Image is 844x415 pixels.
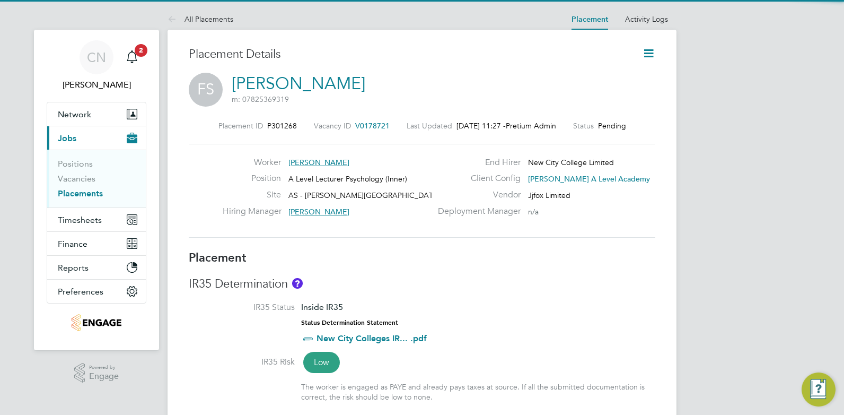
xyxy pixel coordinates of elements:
span: P301268 [267,121,297,131]
span: Engage [89,372,119,381]
span: 2 [135,44,147,57]
div: The worker is engaged as PAYE and already pays taxes at source. If all the submitted documentatio... [301,382,655,401]
label: Site [223,189,281,201]
a: CN[PERSON_NAME] [47,40,146,91]
label: Status [573,121,594,131]
span: Inside IR35 [301,302,343,312]
label: IR35 Status [189,302,295,313]
strong: Status Determination Statement [301,319,398,326]
label: Vendor [432,189,521,201]
button: Reports [47,256,146,279]
a: Placements [58,188,103,198]
label: Vacancy ID [314,121,351,131]
h3: Placement Details [189,47,626,62]
span: [DATE] 11:27 - [456,121,506,131]
button: About IR35 [292,278,303,289]
span: Powered by [89,363,119,372]
button: Timesheets [47,208,146,231]
a: 2 [121,40,143,74]
button: Preferences [47,280,146,303]
label: Position [223,173,281,184]
a: All Placements [168,14,233,24]
button: Engage Resource Center [802,373,836,407]
h3: IR35 Determination [189,276,655,292]
span: [PERSON_NAME] [288,207,349,217]
span: Timesheets [58,215,102,225]
a: Powered byEngage [74,363,119,383]
a: [PERSON_NAME] [232,73,365,94]
label: Hiring Manager [223,206,281,217]
span: [PERSON_NAME] [288,158,349,167]
label: Placement ID [218,121,263,131]
nav: Main navigation [34,30,159,350]
span: Pretium Admin [506,121,556,131]
span: CN [87,50,106,64]
span: m: 07825369319 [232,94,289,104]
button: Jobs [47,126,146,150]
a: Placement [572,15,608,24]
span: A Level Lecturer Psychology (Inner) [288,174,407,184]
b: Placement [189,250,247,265]
span: Jjfox Limited [528,191,570,200]
span: n/a [528,207,539,217]
span: [PERSON_NAME] A Level Academy [528,174,650,184]
label: Last Updated [407,121,452,131]
span: Charlie Nunn [47,79,146,91]
label: Worker [223,157,281,168]
span: Low [303,352,340,373]
span: Reports [58,263,89,273]
span: Network [58,109,91,119]
span: AS - [PERSON_NAME][GEOGRAPHIC_DATA] [288,191,440,200]
span: Pending [598,121,626,131]
button: Network [47,102,146,126]
span: Jobs [58,133,76,143]
label: IR35 Risk [189,357,295,368]
label: End Hirer [432,157,521,168]
span: FS [189,73,223,107]
img: jjfox-logo-retina.png [72,314,121,331]
span: Finance [58,239,87,249]
a: Positions [58,159,93,169]
a: Activity Logs [625,14,668,24]
button: Finance [47,232,146,255]
a: Go to home page [47,314,146,331]
span: Preferences [58,287,103,297]
span: V0178721 [355,121,390,131]
label: Client Config [432,173,521,184]
a: Vacancies [58,174,95,184]
a: New City Colleges IR... .pdf [316,333,427,343]
span: New City College Limited [528,158,614,167]
label: Deployment Manager [432,206,521,217]
div: Jobs [47,150,146,207]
